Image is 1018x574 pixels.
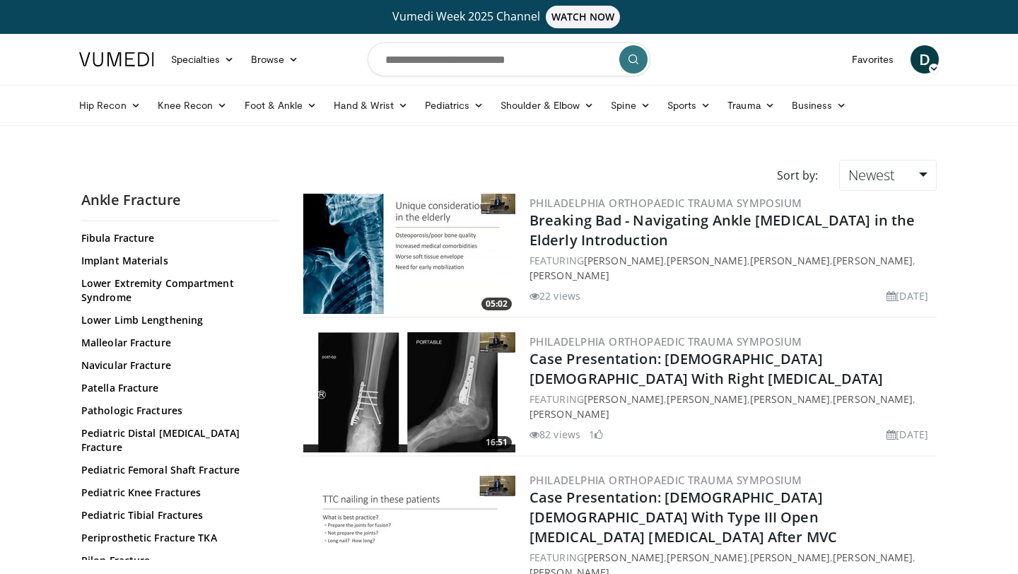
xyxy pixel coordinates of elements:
a: Philadelphia Orthopaedic Trauma Symposium [530,334,802,348]
li: [DATE] [887,427,928,442]
a: Vumedi Week 2025 ChannelWATCH NOW [81,6,937,28]
a: Fibula Fracture [81,231,272,245]
li: 1 [589,427,603,442]
a: Newest [839,160,937,191]
a: Pediatric Femoral Shaft Fracture [81,463,272,477]
span: 05:02 [481,298,512,310]
a: Favorites [843,45,902,74]
a: Pediatric Tibial Fractures [81,508,272,522]
a: [PERSON_NAME] [584,551,664,564]
a: Implant Materials [81,254,272,268]
a: D [911,45,939,74]
a: [PERSON_NAME] [750,254,830,267]
a: Sports [659,91,720,119]
a: [PERSON_NAME] [667,254,747,267]
a: Philadelphia Orthopaedic Trauma Symposium [530,473,802,487]
img: 690ccce3-07a9-4fdd-9e00-059c2b7df297.300x170_q85_crop-smart_upscale.jpg [303,332,515,452]
a: Patella Fracture [81,381,272,395]
a: Foot & Ankle [236,91,326,119]
a: [PERSON_NAME] [833,551,913,564]
a: Pilon Fracture [81,553,272,568]
a: Malleolar Fracture [81,336,272,350]
input: Search topics, interventions [368,42,650,76]
a: Hand & Wrist [325,91,416,119]
div: Sort by: [766,160,829,191]
a: [PERSON_NAME] [584,392,664,406]
a: Navicular Fracture [81,358,272,373]
a: Pediatrics [416,91,492,119]
a: [PERSON_NAME] [530,407,609,421]
a: Case Presentation: [DEMOGRAPHIC_DATA] [DEMOGRAPHIC_DATA] With Right [MEDICAL_DATA] [530,349,883,388]
a: Lower Limb Lengthening [81,313,272,327]
a: Trauma [719,91,783,119]
a: [PERSON_NAME] [833,254,913,267]
a: [PERSON_NAME] [530,269,609,282]
a: Philadelphia Orthopaedic Trauma Symposium [530,196,802,210]
div: FEATURING , , , , [530,392,934,421]
img: c603581b-3a15-4de0-91c2-0af8cc7fb7e6.300x170_q85_crop-smart_upscale.jpg [303,194,515,314]
img: VuMedi Logo [79,52,154,66]
a: Periprosthetic Fracture TKA [81,531,272,545]
a: Browse [242,45,308,74]
a: Pediatric Knee Fractures [81,486,272,500]
div: FEATURING , , , , [530,253,934,283]
h2: Ankle Fracture [81,191,279,209]
a: 05:02 [303,194,515,314]
a: Lower Extremity Compartment Syndrome [81,276,272,305]
a: [PERSON_NAME] [667,551,747,564]
span: 16:51 [481,436,512,449]
a: 16:51 [303,332,515,452]
a: Pediatric Distal [MEDICAL_DATA] Fracture [81,426,272,455]
a: Business [783,91,855,119]
a: [PERSON_NAME] [667,392,747,406]
li: 22 views [530,288,580,303]
a: Spine [602,91,658,119]
a: [PERSON_NAME] [833,392,913,406]
a: Case Presentation: [DEMOGRAPHIC_DATA] [DEMOGRAPHIC_DATA] With Type III Open [MEDICAL_DATA] [MEDIC... [530,488,837,546]
a: [PERSON_NAME] [750,551,830,564]
span: WATCH NOW [546,6,621,28]
li: 82 views [530,427,580,442]
a: [PERSON_NAME] [750,392,830,406]
li: [DATE] [887,288,928,303]
a: Shoulder & Elbow [492,91,602,119]
a: Pathologic Fractures [81,404,272,418]
a: [PERSON_NAME] [584,254,664,267]
a: Breaking Bad - Navigating Ankle [MEDICAL_DATA] in the Elderly Introduction [530,211,915,250]
a: Hip Recon [71,91,149,119]
a: Knee Recon [149,91,236,119]
a: Specialties [163,45,242,74]
span: Newest [848,165,895,184]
